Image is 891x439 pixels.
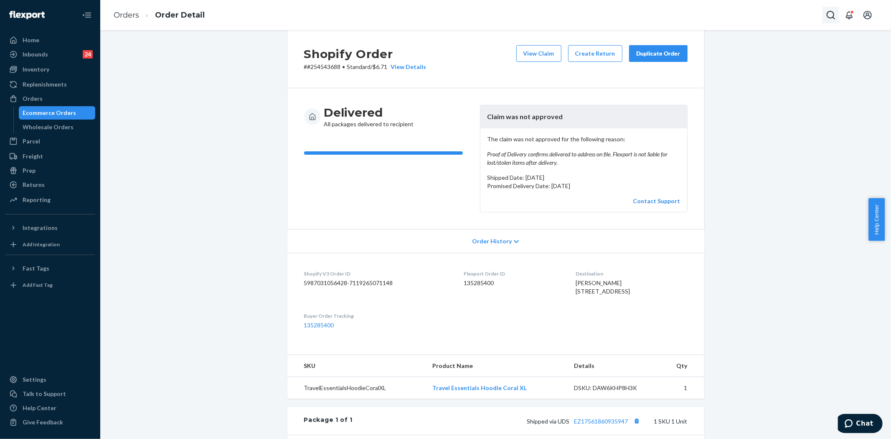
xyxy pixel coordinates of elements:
div: Wholesale Orders [23,123,74,131]
a: Inventory [5,63,95,76]
a: Returns [5,178,95,191]
a: Replenishments [5,78,95,91]
div: Inbounds [23,50,48,59]
div: Talk to Support [23,390,66,398]
div: 24 [83,50,93,59]
a: Wholesale Orders [19,120,96,134]
div: Home [23,36,39,44]
div: Reporting [23,196,51,204]
dt: Buyer Order Tracking [304,312,450,319]
span: Standard [347,63,371,70]
div: Duplicate Order [636,49,680,58]
header: Claim was not approved [480,105,687,128]
dd: 5987031056428-7119265071148 [304,279,450,287]
button: View Details [388,63,426,71]
a: Parcel [5,135,95,148]
p: Shipped Date: [DATE] [487,174,680,182]
button: Talk to Support [5,387,95,401]
button: Duplicate Order [629,45,688,62]
a: Home [5,33,95,47]
div: Returns [23,181,45,189]
div: Add Integration [23,241,60,248]
button: Create Return [568,45,622,62]
button: Fast Tags [5,262,95,275]
div: DSKU: DAW6KHP8H3K [574,384,652,392]
a: Orders [5,92,95,105]
button: Integrations [5,221,95,235]
button: Close Navigation [79,7,95,23]
a: 135285400 [304,322,334,329]
a: Travel Essentials Hoodie Coral XL [433,384,527,391]
a: Order Detail [155,10,205,20]
th: Product Name [426,355,568,377]
span: Shipped via UDS [527,418,642,425]
span: [PERSON_NAME] [STREET_ADDRESS] [576,279,630,295]
td: TravelEssentialsHoodieCoralXL [287,377,426,399]
div: Ecommerce Orders [23,109,76,117]
button: Help Center [868,198,885,241]
button: Copy tracking number [632,416,642,426]
div: Integrations [23,224,58,232]
p: # #254543688 / $6.71 [304,63,426,71]
button: Open account menu [859,7,876,23]
ol: breadcrumbs [107,3,211,28]
p: Promised Delivery Date: [DATE] [487,182,680,190]
dt: Shopify V3 Order ID [304,270,450,277]
a: Contact Support [633,197,680,204]
th: Details [567,355,659,377]
div: Give Feedback [23,418,63,426]
a: Add Fast Tag [5,278,95,292]
h3: Delivered [324,105,414,120]
div: Package 1 of 1 [304,416,353,426]
div: Replenishments [23,80,67,89]
dd: 135285400 [464,279,562,287]
a: Reporting [5,193,95,207]
div: Orders [23,94,43,103]
div: All packages delivered to recipient [324,105,414,128]
a: Inbounds24 [5,48,95,61]
a: EZ17561860935947 [574,418,628,425]
a: Settings [5,373,95,386]
a: Help Center [5,401,95,415]
dt: Flexport Order ID [464,270,562,277]
div: Help Center [23,404,56,412]
span: Order History [472,237,512,245]
span: • [343,63,345,70]
p: The claim was not approved for the following reason: [487,135,680,167]
div: 1 SKU 1 Unit [353,416,687,426]
a: Add Integration [5,238,95,251]
a: Prep [5,164,95,177]
em: Proof of Delivery confirms delivered to address on file. Flexport is not liable for lost/stolen i... [487,150,680,167]
div: Parcel [23,137,40,145]
div: Prep [23,166,36,175]
div: Settings [23,375,46,384]
h2: Shopify Order [304,45,426,63]
a: Ecommerce Orders [19,106,96,120]
td: 1 [659,377,704,399]
th: Qty [659,355,704,377]
a: Orders [114,10,139,20]
img: Flexport logo [9,11,45,19]
div: Freight [23,152,43,161]
th: SKU [287,355,426,377]
div: Fast Tags [23,264,49,273]
button: Open Search Box [822,7,839,23]
div: Add Fast Tag [23,281,53,288]
a: Freight [5,150,95,163]
iframe: Opens a widget where you can chat to one of our agents [838,414,883,435]
button: Open notifications [841,7,858,23]
button: Give Feedback [5,416,95,429]
div: Inventory [23,65,49,74]
dt: Destination [576,270,687,277]
button: View Claim [516,45,561,62]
